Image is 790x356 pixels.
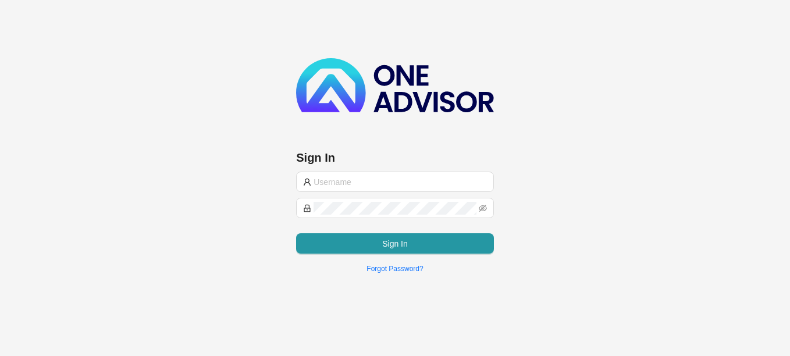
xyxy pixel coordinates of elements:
span: eye-invisible [479,204,487,212]
span: Sign In [382,237,408,250]
button: Sign In [296,233,494,254]
span: lock [303,204,311,212]
h3: Sign In [296,149,494,166]
a: Forgot Password? [366,265,423,273]
img: b89e593ecd872904241dc73b71df2e41-logo-dark.svg [296,58,494,112]
span: user [303,178,311,186]
input: Username [314,176,487,188]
